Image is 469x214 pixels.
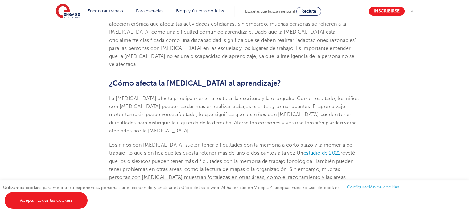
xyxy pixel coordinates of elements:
[245,9,295,14] font: Escuelas que buscan personal
[109,79,281,87] font: ¿Cómo afecta la [MEDICAL_DATA] al aprendizaje?
[20,198,72,203] font: Aceptar todas las cookies
[301,9,316,14] font: Recluta
[297,150,303,156] font: Un
[109,13,356,67] font: La [MEDICAL_DATA] se clasifica como una discapacidad según la Ley de Igualdad de 2010, ya que es ...
[109,142,352,156] font: Los niños con [MEDICAL_DATA] suelen tener dificultades con la memoria a corto plazo y la memoria ...
[176,9,224,13] a: Blogs y últimas noticias
[136,9,163,13] a: Para escuelas
[296,7,321,16] a: Recluta
[56,4,80,19] img: Educación comprometida
[5,192,88,209] a: Aceptar todas las cookies
[88,9,123,13] a: Encontrar trabajo
[374,9,400,14] font: Inscribirse
[109,96,359,134] font: La [MEDICAL_DATA] afecta principalmente la lectura, la escritura y la ortografía. Como resultado,...
[303,150,340,156] a: estudio de 2021
[3,185,341,190] font: Utilizamos cookies para mejorar tu experiencia, personalizar el contenido y analizar el tráfico d...
[109,150,355,164] font: reveló que los disléxicos pueden tener más dificultades con la memoria de trabajo fonológica
[369,7,405,16] a: Inscribirse
[347,185,399,189] a: Configuración de cookies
